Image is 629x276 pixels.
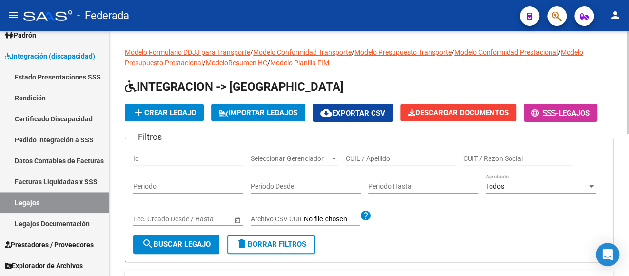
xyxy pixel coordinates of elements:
a: ModeloResumen HC [206,59,267,67]
span: Legajos [559,109,590,118]
span: Crear Legajo [133,108,196,117]
button: Buscar Legajo [133,235,219,254]
mat-icon: search [142,238,154,250]
a: Modelo Formulario DDJJ para Transporte [125,48,250,56]
input: Fecha fin [177,215,225,223]
span: Descargar Documentos [408,108,509,117]
mat-icon: add [133,106,144,118]
span: Seleccionar Gerenciador [251,155,330,163]
button: Crear Legajo [125,104,204,121]
a: Modelo Conformidad Prestacional [454,48,558,56]
span: Exportar CSV [320,109,385,118]
span: Borrar Filtros [236,240,306,249]
span: Padrón [5,30,36,40]
span: Explorador de Archivos [5,260,83,271]
mat-icon: cloud_download [320,107,332,118]
mat-icon: menu [8,9,20,21]
button: IMPORTAR LEGAJOS [211,104,305,121]
span: Buscar Legajo [142,240,211,249]
button: Open calendar [232,215,242,225]
a: Modelo Conformidad Transporte [253,48,352,56]
div: Open Intercom Messenger [596,243,619,266]
span: INTEGRACION -> [GEOGRAPHIC_DATA] [125,80,344,94]
mat-icon: delete [236,238,248,250]
a: Modelo Presupuesto Transporte [354,48,452,56]
mat-icon: help [360,210,372,221]
span: - [531,109,559,118]
span: Prestadores / Proveedores [5,239,94,250]
span: Archivo CSV CUIL [251,215,304,223]
input: Fecha inicio [133,215,169,223]
button: -Legajos [524,104,597,122]
span: - Federada [77,5,129,26]
button: Exportar CSV [313,104,393,122]
h3: Filtros [133,130,167,144]
a: Modelo Planilla FIM [270,59,329,67]
button: Descargar Documentos [400,104,516,121]
span: Todos [486,182,504,190]
button: Borrar Filtros [227,235,315,254]
span: Integración (discapacidad) [5,51,95,61]
mat-icon: person [609,9,621,21]
span: IMPORTAR LEGAJOS [219,108,297,117]
input: Archivo CSV CUIL [304,215,360,224]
